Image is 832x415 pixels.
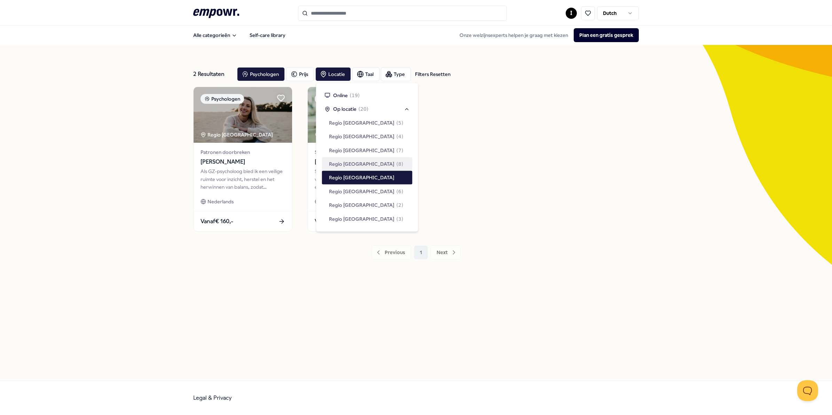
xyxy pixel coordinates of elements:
[350,92,360,99] span: ( 19 )
[329,146,394,154] span: Regio [GEOGRAPHIC_DATA]
[333,105,356,113] span: Op locatie
[315,67,351,81] button: Locatie
[381,67,411,81] button: Type
[286,67,314,81] button: Prijs
[201,94,244,104] div: Psychologen
[329,119,394,126] span: Regio [GEOGRAPHIC_DATA]
[397,133,403,140] span: ( 4 )
[298,6,507,21] input: Search for products, categories or subcategories
[315,148,399,156] span: Stress
[193,67,231,81] div: 2 Resultaten
[201,148,285,156] span: Patronen doorbreken
[307,87,407,232] a: package imagePsychologenRegio [GEOGRAPHIC_DATA] Stress[PERSON_NAME]Samen werken we aan rust, regi...
[333,92,348,99] span: Online
[188,28,243,42] button: Alle categorieën
[329,187,394,195] span: Regio [GEOGRAPHIC_DATA]
[207,198,234,205] span: Nederlands
[574,28,639,42] button: Plan een gratis gesprek
[352,67,379,81] button: Taal
[193,87,292,232] a: package imagePsychologenRegio [GEOGRAPHIC_DATA] Patronen doorbreken[PERSON_NAME]Als GZ-psycholoog...
[329,215,394,222] span: Regio [GEOGRAPHIC_DATA]
[315,94,358,104] div: Psychologen
[397,119,403,126] span: ( 5 )
[201,167,285,191] div: Als GZ-psycholoog bied ik een veilige ruimte voor inzicht, herstel en het herwinnen van balans, z...
[237,67,285,81] button: Psychologen
[397,201,403,209] span: ( 2 )
[315,217,347,226] span: Vanaf € 275,-
[201,217,233,226] span: Vanaf € 160,-
[194,87,292,143] img: package image
[797,380,818,401] iframe: Help Scout Beacon - Open
[359,105,369,113] span: ( 20 )
[322,89,413,226] div: Suggestions
[193,394,232,401] a: Legal & Privacy
[315,131,388,139] div: Regio [GEOGRAPHIC_DATA]
[329,133,394,140] span: Regio [GEOGRAPHIC_DATA]
[566,8,577,19] button: I
[308,87,406,143] img: package image
[397,187,403,195] span: ( 6 )
[329,201,394,209] span: Regio [GEOGRAPHIC_DATA]
[397,146,403,154] span: ( 7 )
[329,174,394,181] span: Regio [GEOGRAPHIC_DATA]
[454,28,639,42] div: Onze welzijnsexperts helpen je graag met kiezen
[315,157,399,166] span: [PERSON_NAME]
[201,157,285,166] span: [PERSON_NAME]
[315,167,399,191] div: Samen werken we aan rust, regie en veerkracht, zodat jij dichter bij jezelf en jouw leven komt.
[201,131,274,139] div: Regio [GEOGRAPHIC_DATA]
[244,28,291,42] a: Self-care library
[397,215,403,222] span: ( 3 )
[188,28,291,42] nav: Main
[329,160,394,167] span: Regio [GEOGRAPHIC_DATA]
[415,70,450,78] div: Filters Resetten
[397,160,403,167] span: ( 8 )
